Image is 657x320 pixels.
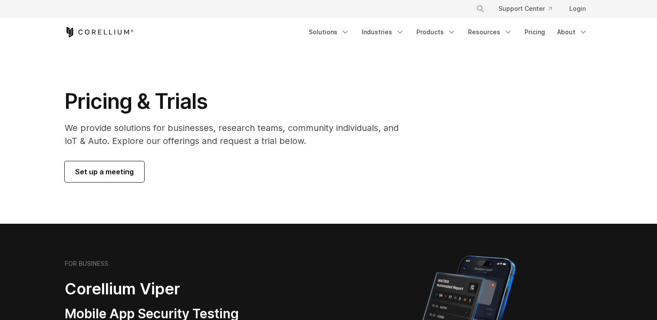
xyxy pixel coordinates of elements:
a: Set up a meeting [65,161,144,182]
a: Login [562,1,593,16]
a: Solutions [304,24,355,40]
a: Resources [463,24,518,40]
a: Pricing [519,24,550,40]
button: Search [472,1,488,16]
a: Support Center [492,1,559,16]
a: About [552,24,593,40]
div: Navigation Menu [466,1,593,16]
p: We provide solutions for businesses, research teams, community individuals, and IoT & Auto. Explo... [65,121,411,147]
a: Industries [357,24,409,40]
span: Set up a meeting [75,167,134,177]
div: Navigation Menu [304,24,593,40]
h1: Pricing & Trials [65,88,411,114]
a: Corellium Home [65,27,134,37]
h6: FOR BUSINESS [65,260,108,268]
a: Products [411,24,461,40]
h2: Corellium Viper [65,279,287,299]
